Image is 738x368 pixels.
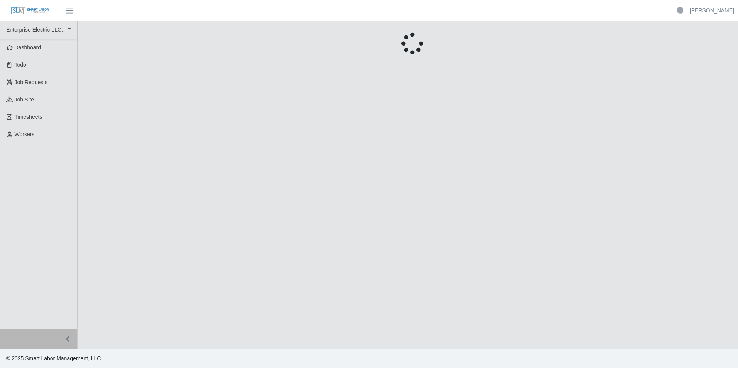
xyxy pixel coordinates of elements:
span: Todo [15,62,26,68]
a: [PERSON_NAME] [690,7,734,15]
span: job site [15,96,34,103]
span: Timesheets [15,114,42,120]
img: SLM Logo [11,7,49,15]
span: © 2025 Smart Labor Management, LLC [6,355,101,361]
span: Job Requests [15,79,48,85]
span: Dashboard [15,44,41,51]
span: Workers [15,131,35,137]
